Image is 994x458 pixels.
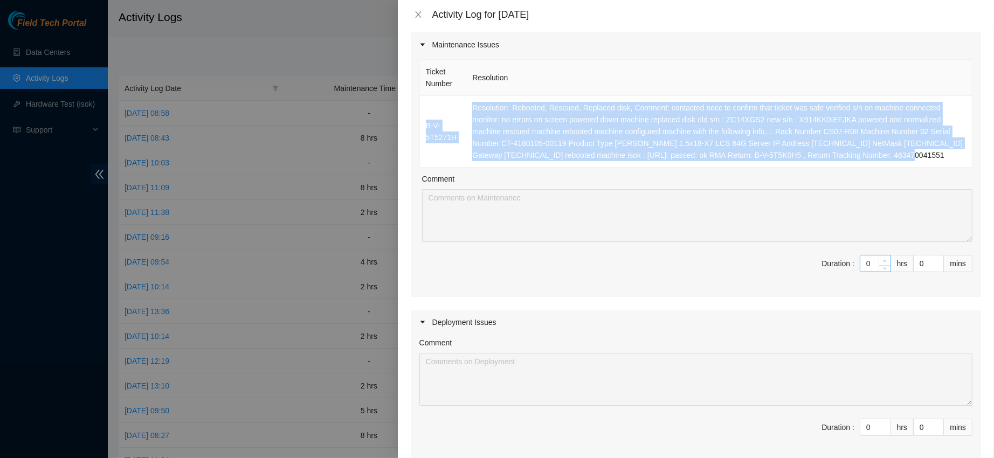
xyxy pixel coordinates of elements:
div: Duration : [822,258,854,269]
div: Maintenance Issues [411,32,981,57]
span: caret-right [419,319,426,325]
div: Activity Log for [DATE] [432,9,981,20]
label: Comment [422,173,455,185]
button: Close [411,10,426,20]
textarea: Comment [422,189,972,242]
div: Deployment Issues [411,310,981,335]
span: down [882,266,888,272]
span: up [882,258,888,264]
td: Resolution: Rebooted, Rescued, Replaced disk, Comment: contacted nocc to confirm that ticket was ... [466,96,972,168]
span: Decrease Value [879,265,891,272]
a: B-V-5T5271H [426,121,457,142]
label: Comment [419,337,452,349]
span: Increase Value [879,255,891,265]
textarea: Comment [419,353,972,406]
div: Duration : [822,421,854,433]
div: hrs [891,419,914,436]
div: mins [944,419,972,436]
div: hrs [891,255,914,272]
th: Ticket Number [420,60,467,96]
div: mins [944,255,972,272]
th: Resolution [466,60,972,96]
span: close [414,10,423,19]
span: caret-right [419,41,426,48]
